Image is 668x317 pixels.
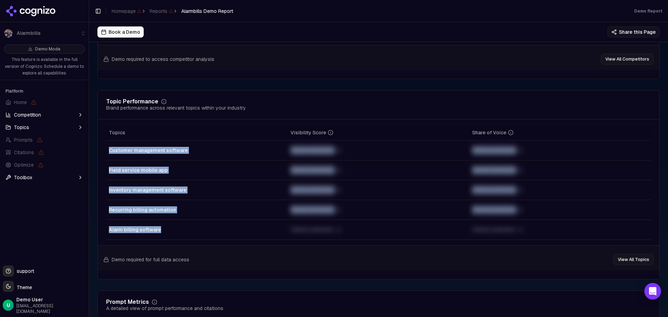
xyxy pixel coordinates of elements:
[291,129,333,136] div: Visibility Score
[106,125,651,240] div: Data table
[14,99,27,106] span: Home
[634,8,662,14] div: Demo Report
[14,149,34,156] span: Citations
[109,187,285,193] div: Inventory management software
[112,56,214,63] span: Demo required to access competitor analysis
[106,104,246,111] div: Brand performance across relevant topics within your industry
[291,146,467,154] div: Unlock premium
[14,124,29,131] span: Topics
[112,256,189,263] span: Demo required for full data access
[472,129,514,136] div: Share of Voice
[109,129,125,136] span: Topics
[4,56,85,77] p: This feature is available in the full version of Cognizo. Schedule a demo to explore all capabili...
[472,166,648,174] div: Unlock premium
[109,206,285,213] div: Recurring billing automation
[14,111,41,118] span: Competition
[106,305,223,312] div: A detailed view of prompt performance and citations
[3,172,86,183] button: Toolbox
[106,125,288,141] th: Topics
[109,147,285,154] div: Customer management software
[3,86,86,97] div: Platform
[472,206,648,214] div: Unlock premium
[291,206,467,214] div: Unlock premium
[14,136,33,143] span: Prompts
[7,302,10,309] span: U
[112,8,141,15] span: Homepage
[181,8,233,15] span: Alarmbills Demo Report
[14,174,32,181] span: Toolbox
[291,166,467,174] div: Unlock premium
[109,226,285,233] div: Alarm billing software
[3,109,86,120] button: Competition
[288,125,469,141] th: visibilityScore
[97,26,144,38] button: Book a Demo
[150,8,173,15] span: Reports
[291,225,467,234] div: Unlock premium
[601,54,654,65] button: View All Competitors
[109,167,285,174] div: Field service mobile app
[644,283,661,300] div: Open Intercom Messenger
[3,122,86,133] button: Topics
[607,26,660,38] button: Share this Page
[14,284,32,291] span: Theme
[472,146,648,154] div: Unlock premium
[14,161,34,168] span: Optimize
[35,46,61,52] span: Demo Mode
[613,254,654,265] button: View All Topics
[112,8,233,15] nav: breadcrumb
[106,299,149,305] div: Prompt Metrics
[472,225,648,234] div: Unlock premium
[16,296,86,303] span: Demo User
[14,268,34,275] span: support
[291,186,467,194] div: Unlock premium
[469,125,651,141] th: shareOfVoice
[106,99,158,104] div: Topic Performance
[16,303,86,314] span: [EMAIL_ADDRESS][DOMAIN_NAME]
[472,186,648,194] div: Unlock premium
